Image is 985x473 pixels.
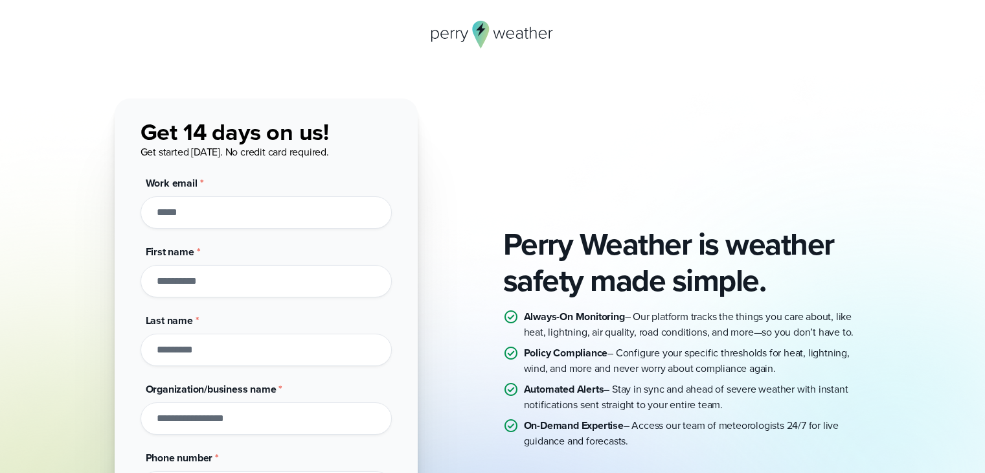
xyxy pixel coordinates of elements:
strong: On-Demand Expertise [524,418,624,433]
span: Work email [146,176,198,190]
p: – Our platform tracks the things you care about, like heat, lightning, air quality, road conditio... [524,309,871,340]
h2: Perry Weather is weather safety made simple. [503,226,871,299]
strong: Always-On Monitoring [524,309,625,324]
span: Get 14 days on us! [141,115,329,149]
span: Get started [DATE]. No credit card required. [141,144,329,159]
p: – Configure your specific thresholds for heat, lightning, wind, and more and never worry about co... [524,345,871,376]
p: – Stay in sync and ahead of severe weather with instant notifications sent straight to your entir... [524,382,871,413]
span: First name [146,244,194,259]
strong: Automated Alerts [524,382,604,397]
span: Phone number [146,450,213,465]
span: Organization/business name [146,382,277,397]
strong: Policy Compliance [524,345,608,360]
span: Last name [146,313,193,328]
p: – Access our team of meteorologists 24/7 for live guidance and forecasts. [524,418,871,449]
